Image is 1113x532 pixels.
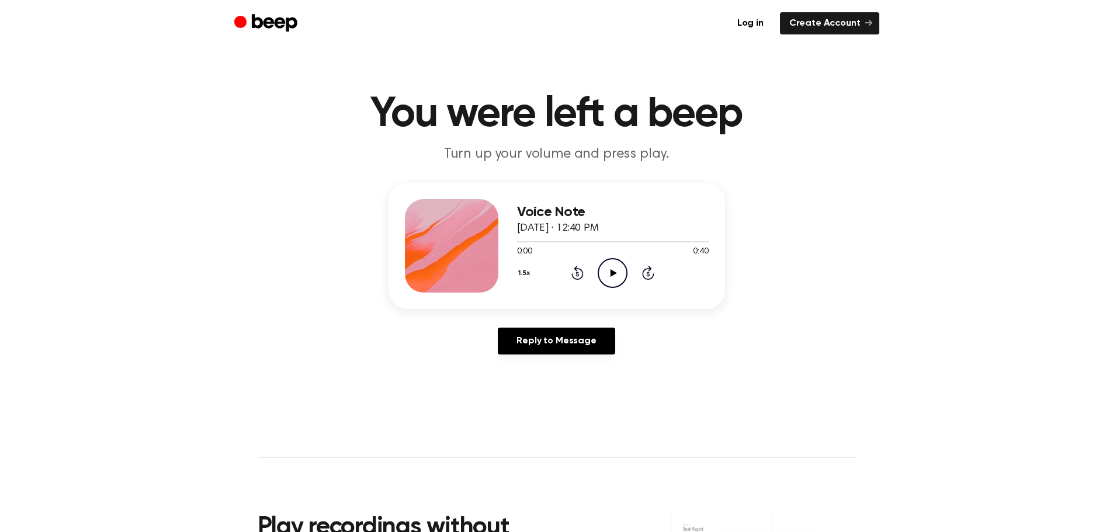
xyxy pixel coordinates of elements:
span: [DATE] · 12:40 PM [517,223,599,234]
a: Beep [234,12,300,35]
a: Create Account [780,12,879,34]
button: 1.5x [517,263,535,283]
p: Turn up your volume and press play. [332,145,781,164]
span: 0:40 [693,246,708,258]
h1: You were left a beep [258,93,856,135]
a: Reply to Message [498,328,615,354]
a: Log in [728,12,773,34]
span: 0:00 [517,246,532,258]
h3: Voice Note [517,204,709,220]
